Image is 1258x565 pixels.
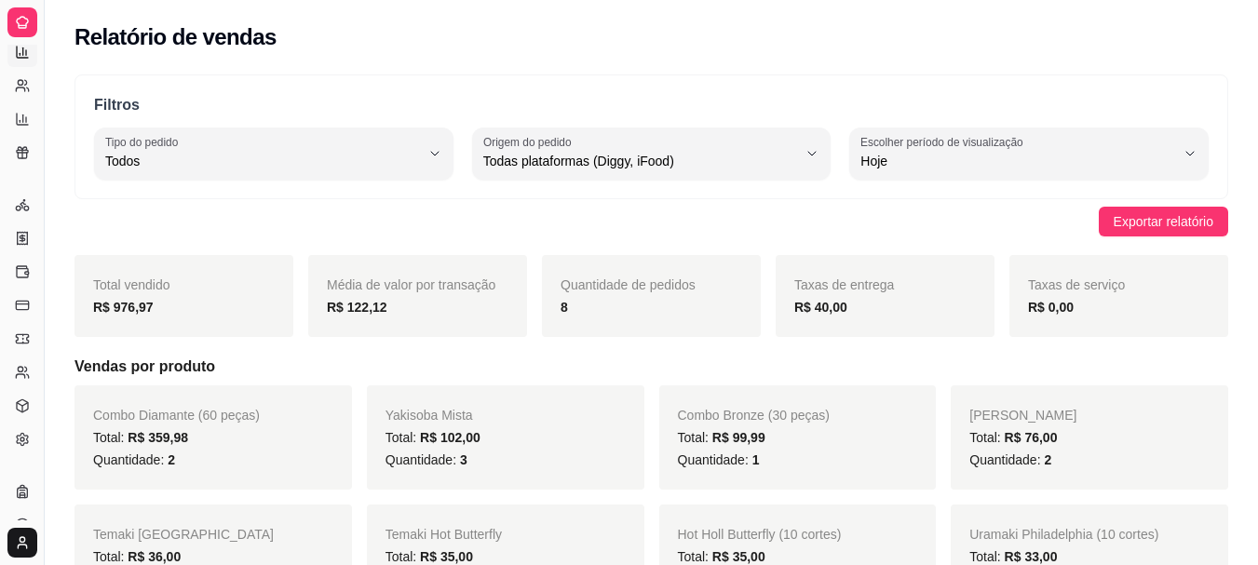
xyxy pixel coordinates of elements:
span: R$ 102,00 [420,430,480,445]
span: Combo Diamante (60 peças) [93,408,260,423]
span: Total: [386,549,473,564]
span: Quantidade: [969,452,1051,467]
span: Todos [105,152,420,170]
p: Filtros [94,94,1209,116]
span: R$ 35,00 [420,549,473,564]
span: [PERSON_NAME] [969,408,1076,423]
span: Hot Holl Butterfly (10 cortes) [678,527,842,542]
span: Temaki Hot Butterfly [386,527,502,542]
strong: R$ 122,12 [327,300,387,315]
span: Hoje [860,152,1175,170]
strong: R$ 0,00 [1028,300,1074,315]
span: Yakisoba Mista [386,408,473,423]
button: Escolher período de visualizaçãoHoje [849,128,1209,180]
span: Todas plataformas (Diggy, iFood) [483,152,798,170]
span: 2 [168,452,175,467]
button: Exportar relatório [1099,207,1228,236]
span: R$ 359,98 [128,430,188,445]
span: Quantidade: [678,452,760,467]
span: Total: [969,549,1057,564]
span: Taxas de entrega [794,277,894,292]
span: Total: [678,549,765,564]
span: Temaki [GEOGRAPHIC_DATA] [93,527,274,542]
span: Média de valor por transação [327,277,495,292]
span: Total: [386,430,480,445]
span: Exportar relatório [1114,211,1213,232]
h5: Vendas por produto [74,356,1228,378]
span: Total: [969,430,1057,445]
span: Taxas de serviço [1028,277,1125,292]
span: Total vendido [93,277,170,292]
span: R$ 33,00 [1005,549,1058,564]
span: Quantidade: [386,452,467,467]
span: Quantidade de pedidos [561,277,696,292]
strong: 8 [561,300,568,315]
strong: R$ 40,00 [794,300,847,315]
span: 3 [460,452,467,467]
span: Quantidade: [93,452,175,467]
label: Escolher período de visualização [860,134,1029,150]
span: Combo Bronze (30 peças) [678,408,830,423]
span: R$ 36,00 [128,549,181,564]
button: Origem do pedidoTodas plataformas (Diggy, iFood) [472,128,832,180]
span: R$ 76,00 [1005,430,1058,445]
span: Total: [678,430,765,445]
strong: R$ 976,97 [93,300,154,315]
button: Tipo do pedidoTodos [94,128,453,180]
span: 1 [752,452,760,467]
span: Total: [93,549,181,564]
span: Uramaki Philadelphia (10 cortes) [969,527,1158,542]
label: Origem do pedido [483,134,577,150]
span: Total: [93,430,188,445]
span: R$ 35,00 [712,549,765,564]
h2: Relatório de vendas [74,22,277,52]
span: 2 [1044,452,1051,467]
label: Tipo do pedido [105,134,184,150]
span: R$ 99,99 [712,430,765,445]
